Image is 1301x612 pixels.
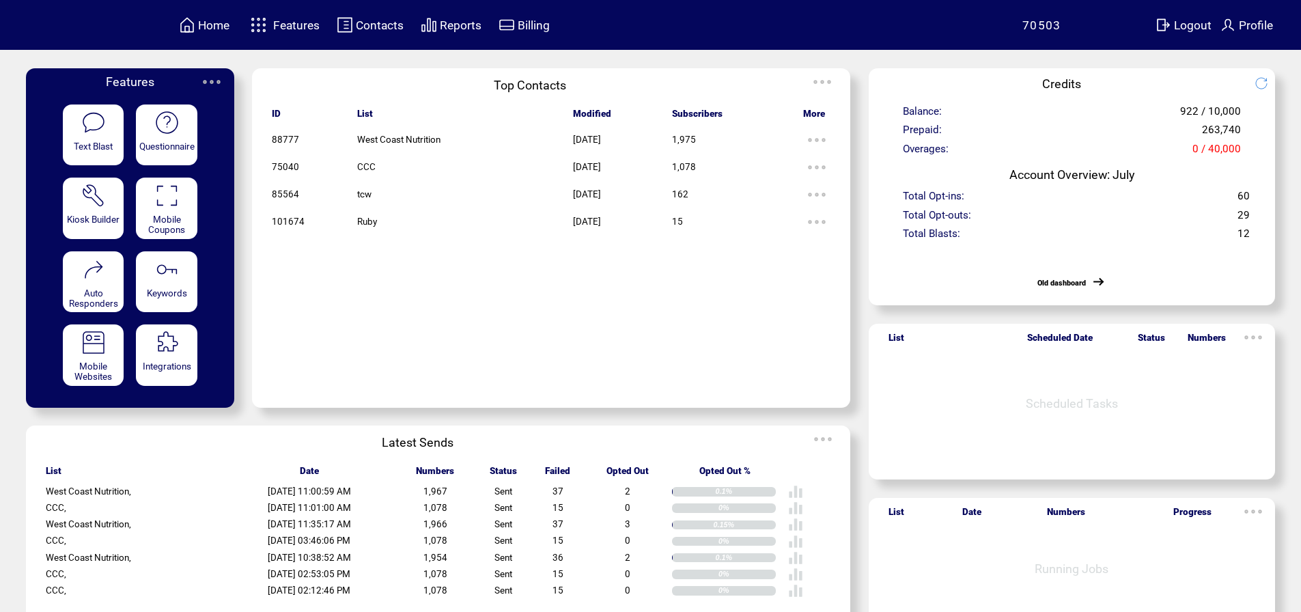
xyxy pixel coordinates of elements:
span: Modified [573,109,611,126]
div: 0.15% [713,520,775,529]
span: Features [106,74,154,89]
span: [DATE] [573,189,601,199]
span: West Coast Nutrition, [46,486,131,497]
a: Billing [496,14,552,36]
span: Mobile Websites [74,361,112,382]
a: Questionnaire [136,105,197,166]
span: Scheduled Tasks [1026,396,1118,411]
a: Logout [1153,14,1218,36]
img: poll%20-%20white.svg [788,583,803,598]
a: Old dashboard [1037,279,1086,288]
span: Scheduled Date [1027,333,1093,350]
span: CCC, [46,569,66,579]
a: Integrations [136,324,197,386]
img: poll%20-%20white.svg [788,501,803,516]
span: 37 [552,486,563,497]
span: West Coast Nutrition, [46,553,131,563]
span: [DATE] 10:38:52 AM [268,553,351,563]
span: Home [198,18,229,32]
div: 0.1% [715,487,775,496]
span: 1,078 [423,585,447,596]
div: 0.1% [715,553,775,562]
span: Ruby [357,217,377,227]
span: 15 [672,217,683,227]
a: Auto Responders [63,251,124,313]
span: [DATE] 03:46:06 PM [268,535,350,546]
img: ellypsis.svg [803,126,830,154]
span: Sent [494,553,512,563]
span: Account Overview: July [1009,167,1134,182]
span: Sent [494,569,512,579]
span: 70503 [1022,18,1061,32]
img: creidtcard.svg [499,16,515,33]
img: refresh.png [1255,76,1281,90]
span: List [889,333,904,350]
span: Numbers [416,466,454,484]
span: Failed [545,466,570,484]
a: Kiosk Builder [63,178,124,239]
img: ellypsis.svg [803,154,830,181]
span: 263,740 [1202,124,1241,143]
img: coupons.svg [154,183,180,208]
a: Reports [419,14,484,36]
span: West Coast Nutrition, [46,519,131,529]
span: Prepaid: [903,124,942,143]
span: Date [962,507,981,525]
img: poll%20-%20white.svg [788,534,803,549]
span: tcw [357,189,372,199]
div: 0% [718,503,776,512]
span: [DATE] 11:35:17 AM [268,519,351,529]
span: Running Jobs [1035,561,1108,576]
span: Date [300,466,319,484]
span: 1,975 [672,135,696,145]
span: 15 [552,569,563,579]
span: List [357,109,373,126]
img: chart.svg [421,16,437,33]
img: integrations.svg [154,330,180,355]
span: [DATE] [573,135,601,145]
span: More [803,109,825,126]
img: tool%201.svg [81,183,107,208]
img: poll%20-%20white.svg [788,517,803,532]
span: 29 [1237,209,1250,229]
span: Credits [1042,76,1081,91]
span: Numbers [1047,507,1085,525]
img: home.svg [179,16,195,33]
img: ellypsis.svg [809,426,837,453]
span: 0 / 40,000 [1192,143,1241,163]
span: 15 [552,585,563,596]
span: 0 [625,569,630,579]
img: questionnaire.svg [154,110,180,135]
span: Sent [494,585,512,596]
span: Sent [494,535,512,546]
span: 1,078 [423,503,447,513]
span: Progress [1173,507,1212,525]
span: 0 [625,503,630,513]
span: Status [1138,333,1165,350]
span: [DATE] 11:01:00 AM [268,503,351,513]
img: auto-responders.svg [81,257,107,282]
span: 1,954 [423,553,447,563]
span: [DATE] 02:53:05 PM [268,569,350,579]
a: Contacts [335,14,406,36]
span: [DATE] [573,162,601,172]
span: ID [272,109,281,126]
span: Top Contacts [494,78,566,92]
span: 75040 [272,162,299,172]
span: Sent [494,503,512,513]
span: Sent [494,486,512,497]
img: profile.svg [1220,16,1236,33]
div: 0% [718,537,776,546]
span: Subscribers [672,109,723,126]
span: Questionnaire [139,141,195,152]
span: 922 / 10,000 [1180,105,1241,125]
img: ellypsis.svg [1240,498,1267,525]
a: Text Blast [63,105,124,166]
div: 0% [718,570,776,579]
span: 60 [1237,190,1250,210]
a: Home [177,14,232,36]
span: Keywords [147,288,187,298]
img: mobile-websites.svg [81,330,107,355]
span: Opted Out % [699,466,751,484]
span: 1,078 [672,162,696,172]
